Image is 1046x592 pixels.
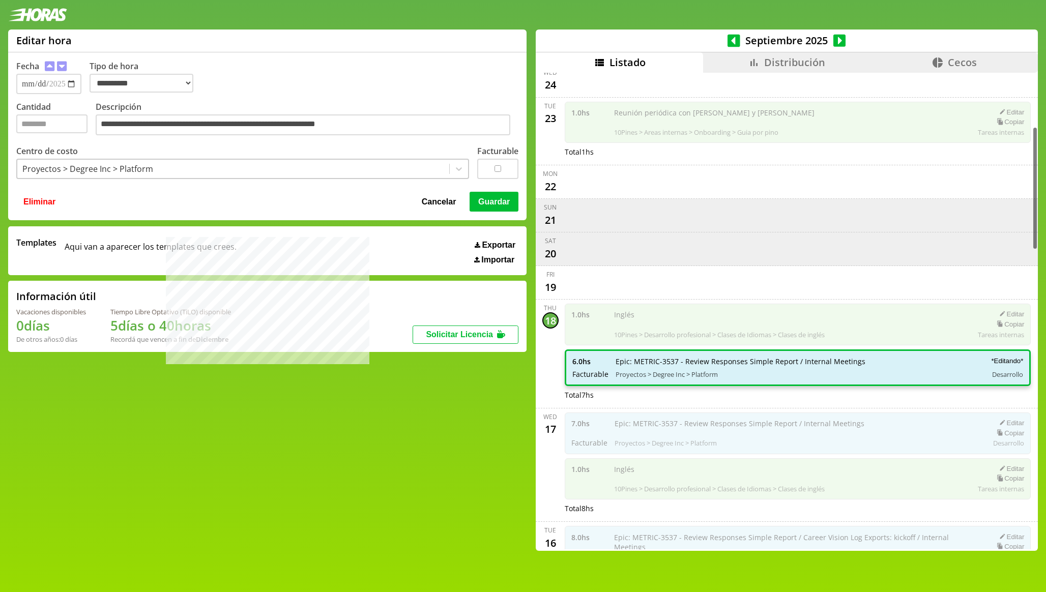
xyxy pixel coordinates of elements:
label: Facturable [477,145,518,157]
h2: Información útil [16,289,96,303]
span: Distribución [764,55,825,69]
span: Cecos [948,55,977,69]
h1: 0 días [16,316,86,335]
h1: 5 días o 40 horas [110,316,231,335]
span: Importar [481,255,514,264]
div: Vacaciones disponibles [16,307,86,316]
div: Sat [545,236,556,245]
div: Sun [544,203,557,212]
div: 21 [542,212,559,228]
div: 16 [542,535,559,551]
div: 20 [542,245,559,261]
button: Exportar [472,240,518,250]
div: 23 [542,110,559,127]
textarea: Descripción [96,114,510,136]
span: Solicitar Licencia [426,330,493,339]
span: Listado [609,55,646,69]
button: Cancelar [419,192,459,211]
div: Tue [544,102,556,110]
div: Tiempo Libre Optativo (TiLO) disponible [110,307,231,316]
label: Tipo de hora [90,61,201,94]
div: Proyectos > Degree Inc > Platform [22,163,153,174]
span: Septiembre 2025 [740,34,833,47]
select: Tipo de hora [90,74,193,93]
label: Cantidad [16,101,96,138]
label: Fecha [16,61,39,72]
span: Exportar [482,241,515,250]
button: Eliminar [20,192,59,211]
button: Guardar [470,192,518,211]
div: Total 1 hs [565,147,1031,157]
span: Templates [16,237,56,248]
div: 22 [542,178,559,194]
div: 19 [542,279,559,295]
div: Tue [544,526,556,535]
div: 17 [542,421,559,437]
div: Mon [543,169,558,178]
div: Fri [546,270,555,279]
label: Descripción [96,101,518,138]
div: scrollable content [536,73,1038,550]
label: Centro de costo [16,145,78,157]
div: Total 8 hs [565,504,1031,513]
div: Recordá que vencen a fin de [110,335,231,344]
div: De otros años: 0 días [16,335,86,344]
div: Thu [544,304,557,312]
b: Diciembre [196,335,228,344]
div: Total 7 hs [565,390,1031,400]
img: logotipo [8,8,67,21]
div: Wed [543,412,557,421]
span: Aqui van a aparecer los templates que crees. [65,237,237,264]
div: 18 [542,312,559,329]
input: Cantidad [16,114,88,133]
h1: Editar hora [16,34,72,47]
button: Solicitar Licencia [413,325,518,344]
div: 24 [542,77,559,93]
div: Wed [543,68,557,77]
